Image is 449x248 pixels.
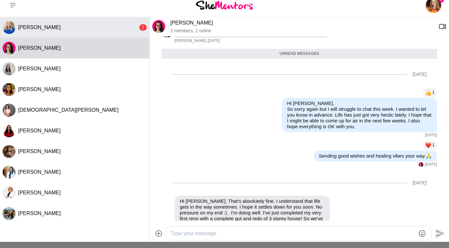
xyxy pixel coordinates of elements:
[152,20,165,33] img: J
[170,28,433,34] p: 2 members , 1 online
[18,66,61,71] span: [PERSON_NAME]
[3,104,16,117] div: Kristen Le
[3,166,16,179] div: Jennifer Trinh
[3,186,16,199] img: K
[279,88,437,98] div: Reaction list
[3,124,16,137] img: L
[152,20,165,33] div: Jackie Kuek
[3,42,16,55] img: J
[170,20,213,26] a: [PERSON_NAME]
[426,153,432,159] span: 🙏
[3,145,16,158] div: Amy Cunliffe
[418,230,426,237] button: Emoji picker
[425,90,434,95] button: Reactions: like
[419,162,423,167] div: Jackie Kuek
[18,45,61,51] span: [PERSON_NAME]
[175,38,207,44] span: [PERSON_NAME]
[3,83,16,96] div: Flora Chong
[3,124,16,137] div: Lidija McInnes
[3,104,16,117] img: K
[419,162,423,167] img: J
[311,140,437,150] div: Reaction list
[425,133,437,138] time: 2025-08-24T10:19:51.896Z
[18,190,61,195] span: [PERSON_NAME]
[319,153,432,159] p: Sending good wishes and healing vibes your way.
[18,25,61,30] span: [PERSON_NAME]
[18,107,119,113] span: [DEMOGRAPHIC_DATA][PERSON_NAME]
[3,207,16,220] div: Amy Logg
[18,149,61,154] span: [PERSON_NAME]
[432,143,434,148] span: 1
[287,100,432,129] p: Hi [PERSON_NAME], So sorry again but I will struggle to chat this week. I wanted to let you know ...
[171,230,415,237] textarea: Type your message
[3,62,16,75] img: F
[3,207,16,220] img: A
[18,128,61,133] span: [PERSON_NAME]
[412,72,427,77] div: [DATE]
[196,1,253,9] img: She Mentors Logo
[412,180,427,186] div: [DATE]
[3,62,16,75] div: Fiona Spink
[425,143,434,148] button: Reactions: love
[432,90,434,95] span: 1
[3,145,16,158] img: A
[208,38,220,44] time: 2025-08-19T07:38:42.403Z
[3,42,16,55] div: Jackie Kuek
[139,24,147,31] div: 2
[18,169,61,175] span: [PERSON_NAME]
[18,87,61,92] span: [PERSON_NAME]
[3,21,16,34] img: C
[162,49,437,59] div: Unread messages
[3,21,16,34] div: Charmaine Turner
[432,226,446,241] button: Send
[3,166,16,179] img: J
[3,83,16,96] img: F
[3,186,16,199] div: Kat Millar
[180,198,325,239] p: Hi [PERSON_NAME], That's absolutely fine. I understand that life gets in the way sometimes. I hop...
[425,162,437,167] time: 2025-08-24T10:20:24.436Z
[18,211,61,216] span: [PERSON_NAME]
